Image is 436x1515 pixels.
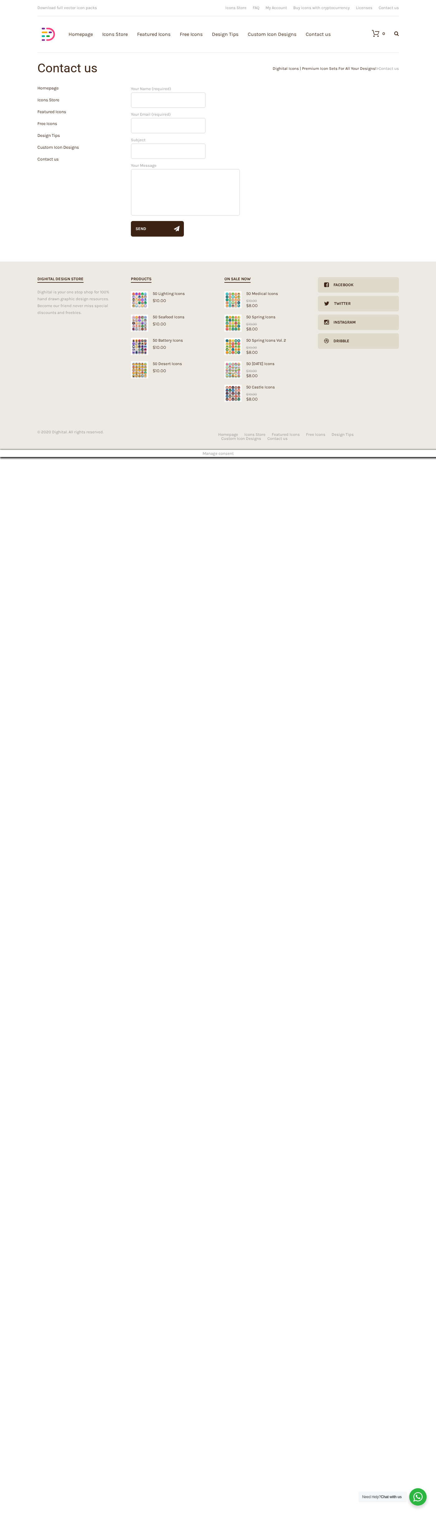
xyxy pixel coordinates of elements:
bdi: 10.00 [153,298,166,303]
a: Free Icons [37,121,57,126]
a: Spring Icons50 Spring Icons Vol. 2$8.00 [224,338,305,355]
img: Castle Icons [224,385,242,402]
label: Subject [131,137,206,154]
h1: Contact us [37,62,218,75]
a: Contact us [267,436,288,440]
div: Instagram [329,315,356,330]
span: $ [246,345,248,350]
span: Need Help? [362,1495,402,1499]
span: $ [153,321,155,326]
strong: Chat with us [381,1495,402,1499]
input: Your Name (required) [131,92,206,108]
textarea: Your Message [131,169,240,216]
bdi: 8.00 [246,326,258,331]
div: 50 Medical Icons [224,291,305,296]
bdi: 10.00 [153,321,166,326]
a: Design Tips [332,432,354,436]
span: $ [153,298,155,303]
a: Facebook [318,277,399,293]
bdi: 10.00 [246,369,257,373]
h2: Products [131,276,151,283]
span: Download full vector icon packs [37,5,97,10]
bdi: 8.00 [246,303,258,308]
a: Contact us [37,156,59,162]
span: $ [246,350,249,355]
a: Buy icons with cryptocurrency [293,6,350,10]
a: Featured Icons [37,109,66,114]
div: 50 Castle Icons [224,385,305,389]
a: Twitter [318,296,399,311]
div: Dighital is your one stop shop for 100% hand drawn graphic design resources. Become our friend ne... [37,289,118,316]
a: Homepage [37,85,59,91]
div: © 2020 Dighital. All rights reserved. [37,430,218,434]
div: > [218,66,399,70]
a: FAQ [253,6,259,10]
label: Your Email (required) [131,112,206,128]
h2: Dighital Design Store [37,276,84,283]
span: $ [246,303,249,308]
bdi: 10.00 [153,345,166,350]
span: $ [246,299,248,303]
div: 50 Lighting Icons [131,291,212,296]
a: Instagram [318,315,399,330]
span: $ [153,345,155,350]
a: Custom Icon Designs [221,436,261,440]
a: Dribble [318,333,399,349]
bdi: 8.00 [246,397,258,402]
div: Dribble [329,333,349,349]
a: Spring Icons50 Spring Icons$8.00 [224,315,305,331]
a: Medical Icons50 Medical Icons$8.00 [224,291,305,308]
bdi: 8.00 [246,350,258,355]
a: Design Tips [37,133,60,138]
div: 50 Battery Icons [131,338,212,343]
a: Castle Icons50 Castle Icons$8.00 [224,385,305,402]
bdi: 10.00 [246,322,257,326]
span: $ [246,369,248,373]
label: Your Message [131,163,240,220]
button: Send [131,221,184,237]
a: Dighital Icons | Premium Icon Sets For All Your Designs! [273,66,376,71]
a: Licenses [356,6,372,10]
a: 50 Seafood Icons$10.00 [131,315,212,326]
img: Easter Icons [224,361,242,378]
a: Featured Icons [272,432,300,436]
a: Contact us [379,6,399,10]
bdi: 10.00 [246,345,257,350]
a: 50 Desert Icons$10.00 [131,361,212,373]
form: Contact form [131,85,399,221]
div: 0 [382,31,385,36]
span: $ [246,373,249,378]
input: Your Email (required) [131,118,206,133]
span: $ [246,392,248,397]
bdi: 10.00 [246,392,257,397]
span: Manage consent [203,451,234,456]
a: Custom Icon Designs [37,145,79,150]
a: Icons Store [225,6,247,10]
div: 50 [DATE] Icons [224,361,305,366]
bdi: 10.00 [153,368,166,373]
a: Free Icons [306,432,325,436]
a: 50 Lighting Icons$10.00 [131,291,212,303]
span: $ [246,397,249,402]
h2: On sale now [224,276,251,283]
label: Your Name (required) [131,86,206,103]
img: Spring Icons [224,315,242,332]
div: Twitter [329,296,351,311]
bdi: 8.00 [246,373,258,378]
span: Contact us [379,66,399,71]
span: $ [246,326,249,331]
div: Send [136,221,146,237]
a: 50 Battery Icons$10.00 [131,338,212,350]
img: Medical Icons [224,291,242,308]
bdi: 10.00 [246,299,257,303]
span: $ [246,322,248,326]
input: Subject [131,143,206,159]
a: 0 [366,30,385,37]
div: 50 Seafood Icons [131,315,212,319]
a: Icons Store [37,97,59,103]
a: My Account [266,6,287,10]
div: 50 Desert Icons [131,361,212,366]
a: Icons Store [244,432,266,436]
a: Easter Icons50 [DATE] Icons$8.00 [224,361,305,378]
